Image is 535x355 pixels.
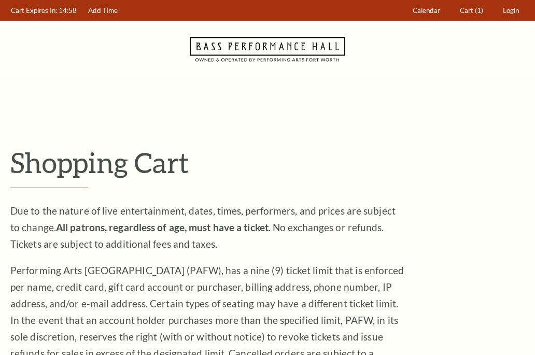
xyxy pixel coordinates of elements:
[10,146,525,179] p: Shopping Cart
[10,205,396,250] span: Due to the nature of live entertainment, dates, times, performers, and prices are subject to chan...
[11,6,57,15] span: Cart Expires In:
[455,1,488,21] a: Cart (1)
[475,6,483,15] span: (1)
[413,6,440,15] span: Calendar
[498,1,524,21] a: Login
[460,6,473,15] span: Cart
[503,6,519,15] span: Login
[408,1,445,21] a: Calendar
[83,1,123,21] a: Add Time
[56,221,269,233] strong: All patrons, regardless of age, must have a ticket
[59,6,77,15] span: 14:58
